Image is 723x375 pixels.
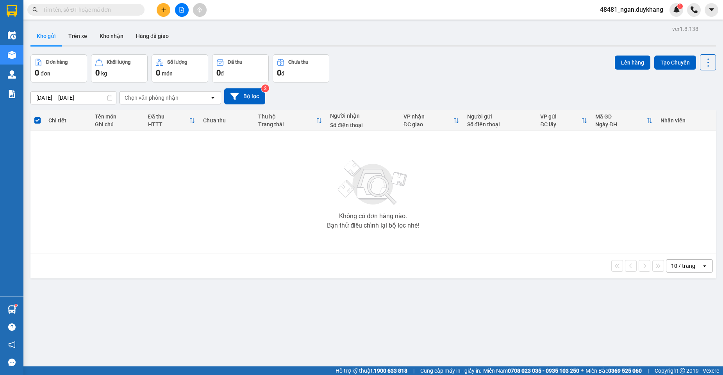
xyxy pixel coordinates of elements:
[152,54,208,83] button: Số lượng0món
[595,121,646,127] div: Ngày ĐH
[43,5,135,14] input: Tìm tên, số ĐT hoặc mã đơn
[216,68,221,77] span: 0
[95,121,140,127] div: Ghi chú
[281,70,284,77] span: đ
[107,59,130,65] div: Khối lượng
[483,366,579,375] span: Miền Nam
[400,110,463,131] th: Toggle SortBy
[327,222,419,229] div: Bạn thử điều chỉnh lại bộ lọc nhé!
[339,213,407,219] div: Không có đơn hàng nào.
[608,368,642,374] strong: 0369 525 060
[167,59,187,65] div: Số lượng
[193,3,207,17] button: aim
[156,68,160,77] span: 0
[254,110,326,131] th: Toggle SortBy
[540,113,581,120] div: VP gửi
[691,6,698,13] img: phone-icon
[258,113,316,120] div: Thu hộ
[35,68,39,77] span: 0
[7,5,17,17] img: logo-vxr
[101,70,107,77] span: kg
[413,366,414,375] span: |
[95,113,140,120] div: Tên món
[93,27,130,45] button: Kho nhận
[48,117,87,124] div: Chi tiết
[8,359,16,366] span: message
[8,323,16,331] span: question-circle
[540,121,581,127] div: ĐC lấy
[648,366,649,375] span: |
[615,56,650,70] button: Lên hàng
[203,117,250,124] div: Chưa thu
[467,121,533,127] div: Số điện thoại
[536,110,591,131] th: Toggle SortBy
[15,304,17,307] sup: 1
[197,7,202,13] span: aim
[148,121,189,127] div: HTTT
[8,305,16,314] img: warehouse-icon
[125,94,179,102] div: Chọn văn phòng nhận
[91,54,148,83] button: Khối lượng0kg
[210,95,216,101] svg: open
[8,31,16,39] img: warehouse-icon
[258,121,316,127] div: Trạng thái
[161,7,166,13] span: plus
[334,155,412,210] img: svg+xml;base64,PHN2ZyBjbGFzcz0ibGlzdC1wbHVnX19zdmciIHhtbG5zPSJodHRwOi8vd3d3LnczLm9yZy8yMDAwL3N2Zy...
[508,368,579,374] strong: 0708 023 035 - 0935 103 250
[221,70,224,77] span: đ
[8,70,16,79] img: warehouse-icon
[403,121,453,127] div: ĐC giao
[374,368,407,374] strong: 1900 633 818
[32,7,38,13] span: search
[680,368,685,373] span: copyright
[673,6,680,13] img: icon-new-feature
[336,366,407,375] span: Hỗ trợ kỹ thuật:
[8,341,16,348] span: notification
[31,92,116,104] input: Select a date range.
[8,90,16,98] img: solution-icon
[212,54,269,83] button: Đã thu0đ
[677,4,683,9] sup: 1
[277,68,281,77] span: 0
[705,3,718,17] button: caret-down
[330,122,396,128] div: Số điện thoại
[8,51,16,59] img: warehouse-icon
[273,54,329,83] button: Chưa thu0đ
[288,59,308,65] div: Chưa thu
[586,366,642,375] span: Miền Bắc
[672,25,698,33] div: ver 1.8.138
[420,366,481,375] span: Cung cấp máy in - giấy in:
[175,3,189,17] button: file-add
[661,117,712,124] div: Nhân viên
[148,113,189,120] div: Đã thu
[702,263,708,269] svg: open
[95,68,100,77] span: 0
[46,59,68,65] div: Đơn hàng
[654,56,696,70] button: Tạo Chuyến
[330,113,396,119] div: Người nhận
[581,369,584,372] span: ⚪️
[30,54,87,83] button: Đơn hàng0đơn
[467,113,533,120] div: Người gửi
[678,4,681,9] span: 1
[671,262,695,270] div: 10 / trang
[228,59,242,65] div: Đã thu
[41,70,50,77] span: đơn
[224,88,265,104] button: Bộ lọc
[130,27,175,45] button: Hàng đã giao
[591,110,657,131] th: Toggle SortBy
[261,84,269,92] sup: 2
[30,27,62,45] button: Kho gửi
[403,113,453,120] div: VP nhận
[708,6,715,13] span: caret-down
[179,7,184,13] span: file-add
[162,70,173,77] span: món
[144,110,199,131] th: Toggle SortBy
[157,3,170,17] button: plus
[594,5,669,14] span: 48481_ngan.duykhang
[62,27,93,45] button: Trên xe
[595,113,646,120] div: Mã GD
